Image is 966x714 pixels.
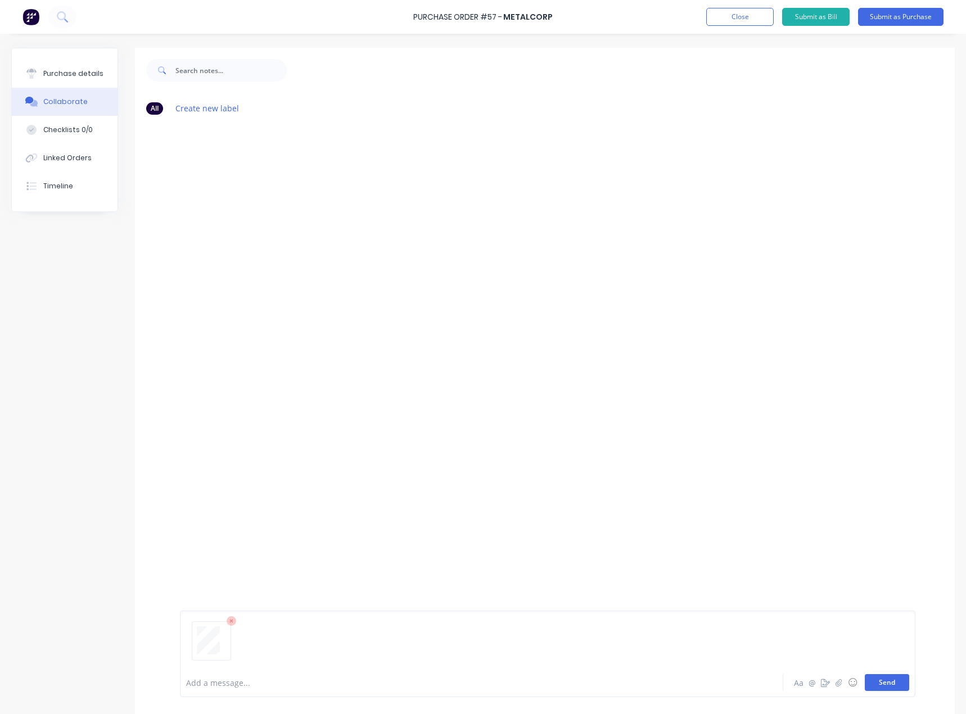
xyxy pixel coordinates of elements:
[12,60,118,88] button: Purchase details
[12,88,118,116] button: Collaborate
[146,102,163,115] div: All
[413,11,502,23] div: Purchase Order #57 -
[503,11,553,23] div: Metalcorp
[22,8,39,25] img: Factory
[858,8,944,26] button: Submit as Purchase
[865,674,909,691] button: Send
[12,144,118,172] button: Linked Orders
[805,676,819,689] button: @
[175,59,287,82] input: Search notes...
[782,8,850,26] button: Submit as Bill
[43,69,103,79] div: Purchase details
[43,153,92,163] div: Linked Orders
[12,116,118,144] button: Checklists 0/0
[706,8,774,26] button: Close
[43,125,93,135] div: Checklists 0/0
[792,676,805,689] button: Aa
[43,97,88,107] div: Collaborate
[12,172,118,200] button: Timeline
[846,676,859,689] button: ☺
[170,101,245,116] button: Create new label
[43,181,73,191] div: Timeline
